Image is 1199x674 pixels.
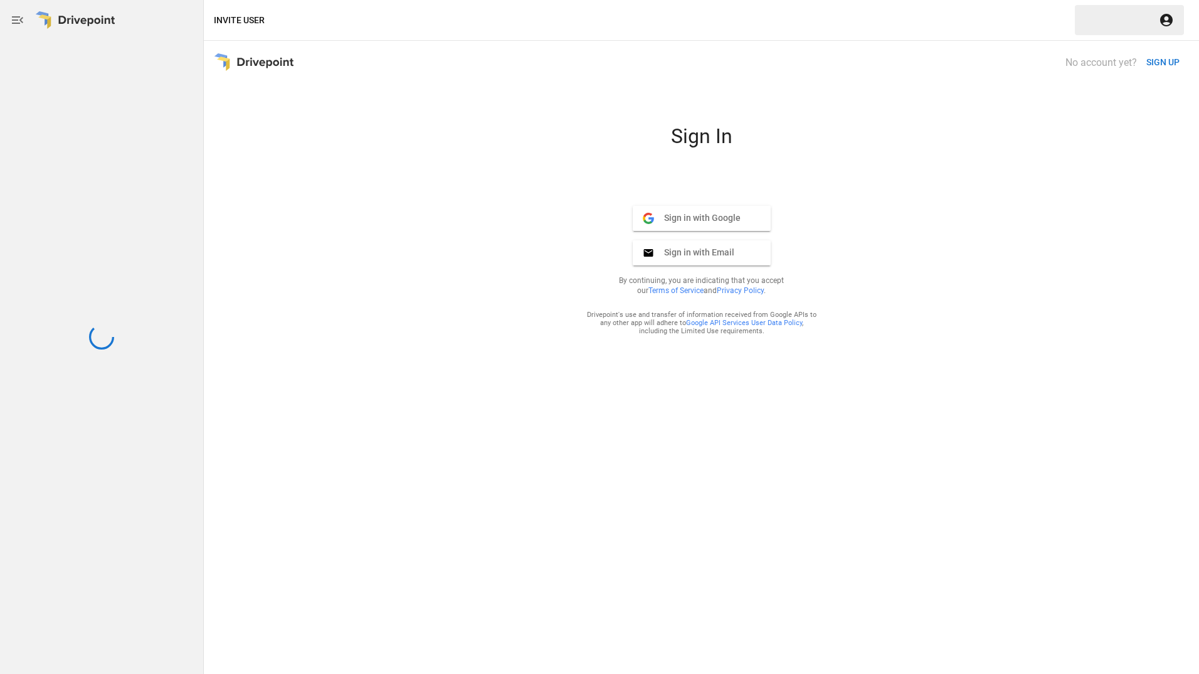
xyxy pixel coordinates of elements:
[717,286,764,295] a: Privacy Policy
[633,240,771,265] button: Sign in with Email
[1141,51,1185,74] button: SIGN UP
[633,206,771,231] button: Sign in with Google
[654,247,734,258] span: Sign in with Email
[648,286,704,295] a: Terms of Service
[551,124,852,158] div: Sign In
[1065,56,1137,68] div: No account yet?
[686,319,802,327] a: Google API Services User Data Policy
[604,275,800,296] p: By continuing, you are indicating that you accept our and .
[654,212,741,223] span: Sign in with Google
[586,311,817,335] div: Drivepoint's use and transfer of information received from Google APIs to any other app will adhe...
